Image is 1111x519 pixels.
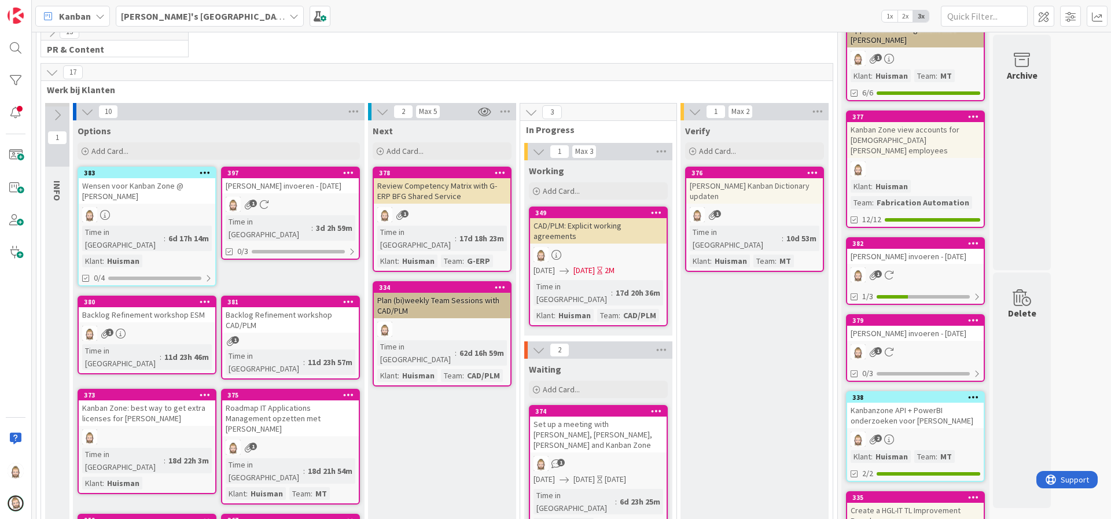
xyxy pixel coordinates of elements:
span: : [936,69,937,82]
div: Backlog Refinement workshop CAD/PLM [222,307,359,333]
span: Working [529,165,564,176]
span: Options [78,125,111,137]
span: : [311,222,313,234]
div: Rv [847,267,984,282]
div: Team [597,309,619,322]
span: 3x [913,10,929,22]
span: 0/3 [237,245,248,257]
img: Rv [377,207,392,222]
div: Rv [222,440,359,455]
span: 2 [550,343,569,357]
div: 383Wensen voor Kanban Zone @ [PERSON_NAME] [79,168,215,204]
img: Rv [851,51,866,66]
input: Quick Filter... [941,6,1028,27]
span: : [872,196,874,209]
div: Team [441,369,462,382]
div: CAD/PLM [464,369,503,382]
span: INFO [51,181,63,201]
div: [DATE] [605,473,626,485]
div: 380 [84,298,215,306]
div: 334 [374,282,510,293]
div: 381 [222,297,359,307]
div: Klant [690,255,710,267]
img: Rv [851,344,866,359]
span: 0/3 [862,367,873,380]
div: 380 [79,297,215,307]
div: Rv [79,207,215,222]
div: 338Kanbanzone API + PowerBI onderzoeken voor [PERSON_NAME] [847,392,984,428]
span: 1 [231,336,239,344]
img: Rv [82,207,97,222]
div: Rv [374,207,510,222]
span: Add Card... [543,186,580,196]
div: 335 [847,492,984,503]
span: 1 [47,131,67,145]
div: Huisman [873,450,911,463]
span: : [611,286,613,299]
div: Klant [377,255,398,267]
span: 1 [706,105,726,119]
div: 2M [605,264,615,277]
div: 349 [530,208,667,218]
div: Rv [530,247,667,262]
div: Kanban Zone: best way to get extra licenses for [PERSON_NAME] [79,400,215,426]
span: : [775,255,777,267]
div: 349CAD/PLM: Explicit working agreements [530,208,667,244]
span: : [398,255,399,267]
div: Backlog Refinement workshop ESM [79,307,215,322]
div: 378 [379,169,510,177]
div: 379[PERSON_NAME] invoeren - [DATE] [847,315,984,341]
div: Review Competency Matrix with G-ERP BFG Shared Service [374,178,510,204]
span: : [782,232,783,245]
span: Werk bij Klanten [47,84,818,95]
span: 6/6 [862,87,873,99]
div: 10d 53m [783,232,819,245]
div: 6d 23h 25m [617,495,663,508]
div: Klant [82,477,102,489]
span: : [936,450,937,463]
span: : [871,69,873,82]
div: 374 [530,406,667,417]
span: 0/4 [94,272,105,284]
div: 380Backlog Refinement workshop ESM [79,297,215,322]
span: In Progress [526,124,662,135]
span: : [462,255,464,267]
img: Rv [851,267,866,282]
div: 375 [227,391,359,399]
div: [PERSON_NAME] Kanban Dictionary updaten [686,178,823,204]
div: 382 [847,238,984,249]
div: 376[PERSON_NAME] Kanban Dictionary updaten [686,168,823,204]
div: Klant [534,309,554,322]
div: 378 [374,168,510,178]
span: : [871,450,873,463]
span: : [462,369,464,382]
div: 381 [227,298,359,306]
img: Rv [377,322,392,337]
span: 1x [882,10,897,22]
div: Team [914,69,936,82]
div: [PERSON_NAME] invoeren - [DATE] [847,249,984,264]
div: 11d 23h 46m [161,351,212,363]
div: 382[PERSON_NAME] invoeren - [DATE] [847,238,984,264]
span: [DATE] [573,473,595,485]
span: 17 [63,65,83,79]
span: PR & Content [47,43,174,55]
img: Rv [226,440,241,455]
span: : [102,255,104,267]
div: CAD/PLM [620,309,659,322]
span: 1/3 [862,290,873,303]
span: : [303,465,305,477]
img: Rv [226,197,241,212]
span: Kanban [59,9,91,23]
div: Rv [847,161,984,176]
span: 1 [713,210,721,218]
span: : [160,351,161,363]
span: 1 [557,459,565,466]
div: Time in [GEOGRAPHIC_DATA] [690,226,782,251]
div: MT [937,69,955,82]
span: : [303,356,305,369]
div: Roadmap IT Applications Management opzetten met [PERSON_NAME] [222,400,359,436]
span: Support [24,2,53,16]
div: G-ERP [464,255,493,267]
div: 397 [222,168,359,178]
